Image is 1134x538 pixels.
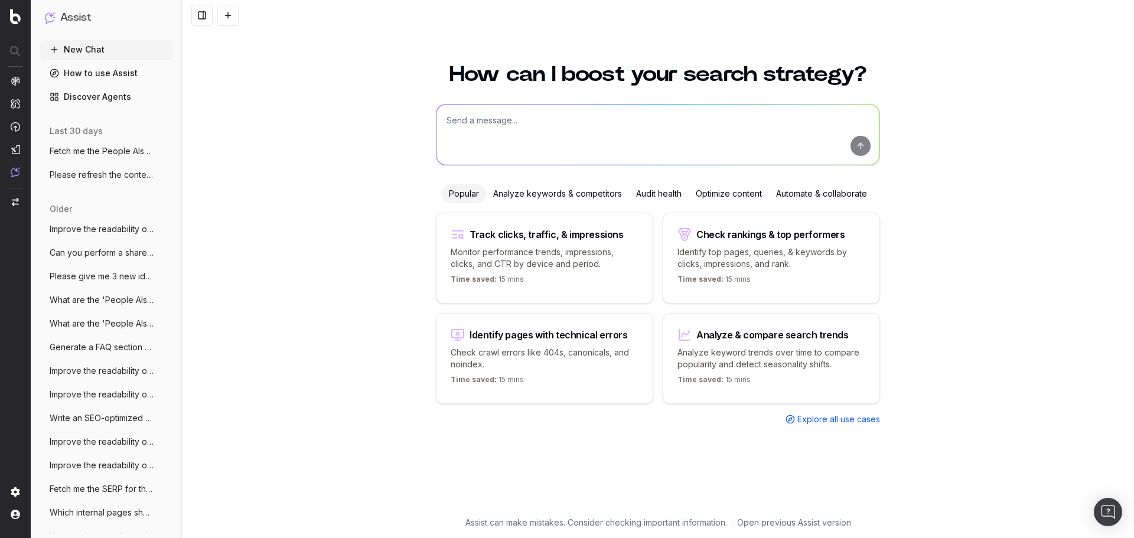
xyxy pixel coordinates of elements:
[50,483,154,495] span: Fetch me the SERP for the query "abt fur
[1094,498,1122,526] div: Open Intercom Messenger
[451,246,638,270] p: Monitor performance trends, impressions, clicks, and CTR by device and period.
[677,246,865,270] p: Identify top pages, queries, & keywords by clicks, impressions, and rank.
[11,510,20,519] img: My account
[40,142,172,161] button: Fetch me the People Also Ask results for
[50,412,154,424] span: Write an SEO-optimized PLP description f
[40,243,172,262] button: Can you perform a share of voice analysi
[50,223,154,235] span: Improve the readability of this page:
[689,184,769,203] div: Optimize content
[50,389,154,400] span: Improve the readability of [URL]
[50,247,154,259] span: Can you perform a share of voice analysi
[11,487,20,497] img: Setting
[40,165,172,184] button: Please refresh the content on this page:
[50,145,154,157] span: Fetch me the People Also Ask results for
[12,198,19,206] img: Switch project
[45,12,56,23] img: Assist
[677,375,751,389] p: 15 mins
[11,167,20,177] img: Assist
[470,330,628,340] div: Identify pages with technical errors
[45,9,168,26] button: Assist
[40,314,172,333] button: What are the 'People Also Ask' questions
[786,413,880,425] a: Explore all use cases
[50,270,154,282] span: Please give me 3 new ideas for a title t
[50,341,154,353] span: Generate a FAQ section for [URL]
[40,409,172,428] button: Write an SEO-optimized PLP description f
[737,517,851,529] a: Open previous Assist version
[50,125,103,137] span: last 30 days
[40,267,172,286] button: Please give me 3 new ideas for a title t
[40,87,172,106] a: Discover Agents
[11,145,20,154] img: Studio
[696,330,849,340] div: Analyze & compare search trends
[40,361,172,380] button: Improve the readability of [URL]
[40,456,172,475] button: Improve the readability of this URL on a
[797,413,880,425] span: Explore all use cases
[40,291,172,309] button: What are the 'People Also Ask' questions
[677,275,751,289] p: 15 mins
[40,64,172,83] a: How to use Assist
[677,375,724,384] span: Time saved:
[677,347,865,370] p: Analyze keyword trends over time to compare popularity and detect seasonality shifts.
[465,517,727,529] p: Assist can make mistakes. Consider checking important information.
[40,432,172,451] button: Improve the readability of [URL]
[40,40,172,59] button: New Chat
[436,64,880,85] h1: How can I boost your search strategy?
[451,275,524,289] p: 15 mins
[10,9,21,24] img: Botify logo
[50,203,72,215] span: older
[451,347,638,370] p: Check crawl errors like 404s, canonicals, and noindex.
[40,480,172,498] button: Fetch me the SERP for the query "abt fur
[40,385,172,404] button: Improve the readability of [URL]
[50,436,154,448] span: Improve the readability of [URL]
[50,318,154,330] span: What are the 'People Also Ask' questions
[769,184,874,203] div: Automate & collaborate
[486,184,629,203] div: Analyze keywords & competitors
[50,294,154,306] span: What are the 'People Also Ask' questions
[40,503,172,522] button: Which internal pages should I link to fr
[11,76,20,86] img: Analytics
[50,507,154,519] span: Which internal pages should I link to fr
[50,459,154,471] span: Improve the readability of this URL on a
[451,275,497,283] span: Time saved:
[50,365,154,377] span: Improve the readability of [URL]
[677,275,724,283] span: Time saved:
[40,338,172,357] button: Generate a FAQ section for [URL]
[629,184,689,203] div: Audit health
[451,375,497,384] span: Time saved:
[696,230,845,239] div: Check rankings & top performers
[442,184,486,203] div: Popular
[60,9,91,26] h1: Assist
[11,122,20,132] img: Activation
[470,230,624,239] div: Track clicks, traffic, & impressions
[50,169,154,181] span: Please refresh the content on this page:
[40,220,172,239] button: Improve the readability of this page:
[11,99,20,109] img: Intelligence
[451,375,524,389] p: 15 mins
